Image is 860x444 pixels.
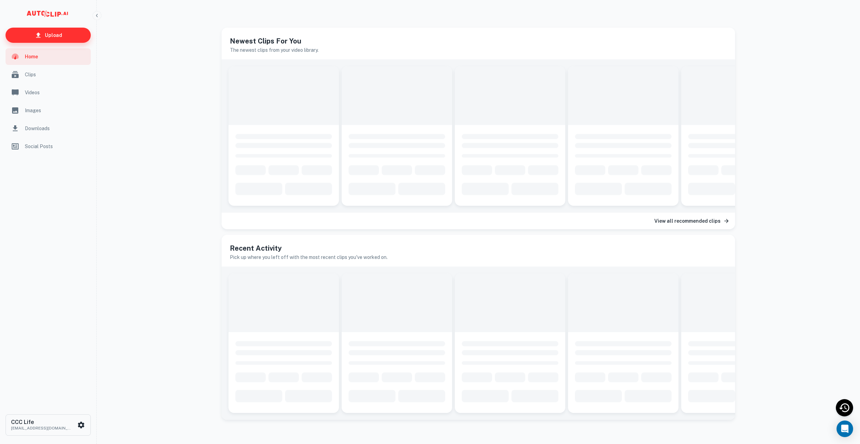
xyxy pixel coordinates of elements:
[230,243,727,253] h5: Recent Activity
[6,48,91,65] a: Home
[6,28,91,43] a: Upload
[6,102,91,119] a: Images
[11,425,73,431] p: [EMAIL_ADDRESS][DOMAIN_NAME]
[11,419,73,425] h6: CCC Life
[25,125,87,132] span: Downloads
[6,120,91,137] a: Downloads
[25,89,87,96] span: Videos
[836,399,853,416] div: Recent Activity
[6,66,91,83] a: Clips
[25,143,87,150] span: Social Posts
[6,414,91,436] button: CCC Life[EMAIL_ADDRESS][DOMAIN_NAME]
[6,84,91,101] a: Videos
[45,31,62,39] p: Upload
[837,421,853,437] div: Open Intercom Messenger
[230,46,727,54] h6: The newest clips from your video library.
[230,253,727,261] h6: Pick up where you left off with the most recent clips you've worked on.
[25,71,87,78] span: Clips
[230,36,727,46] h5: Newest Clips For You
[25,107,87,114] span: Images
[25,53,87,60] span: Home
[654,217,721,225] h6: View all recommended clips
[6,138,91,155] a: Social Posts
